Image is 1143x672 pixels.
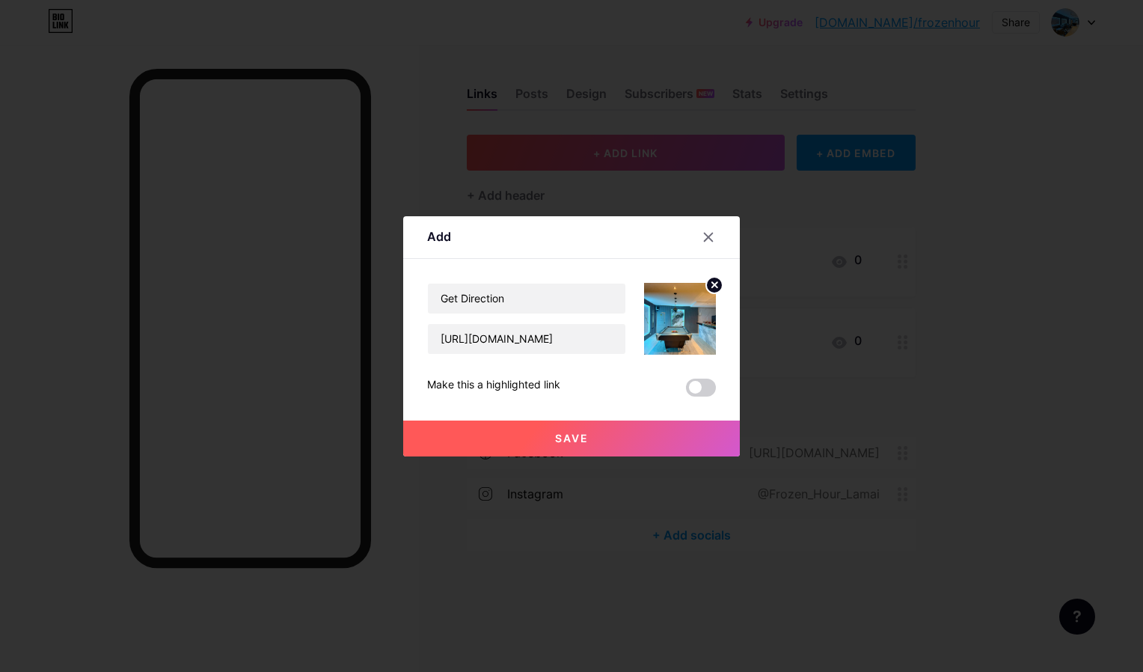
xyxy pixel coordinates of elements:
[428,324,625,354] input: URL
[427,230,451,243] div: Add
[428,284,625,314] input: Title
[644,283,716,355] img: link_thumbnail
[555,432,589,445] span: Save
[403,421,740,456] button: Save
[427,379,560,397] div: Make this a highlighted link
